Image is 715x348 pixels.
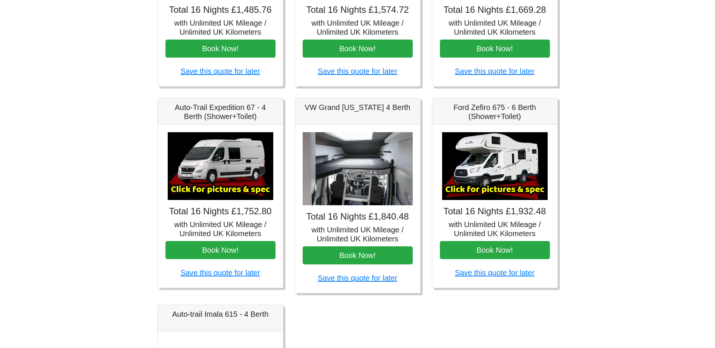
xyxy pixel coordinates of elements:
[442,132,548,200] img: Ford Zefiro 675 - 6 Berth (Shower+Toilet)
[303,40,413,58] button: Book Now!
[165,310,276,319] h5: Auto-trail Imala 615 - 4 Berth
[303,211,413,222] h4: Total 16 Nights £1,840.48
[455,269,534,277] a: Save this quote for later
[165,40,276,58] button: Book Now!
[168,132,273,200] img: Auto-Trail Expedition 67 - 4 Berth (Shower+Toilet)
[303,246,413,264] button: Book Now!
[165,220,276,238] h5: with Unlimited UK Mileage / Unlimited UK Kilometers
[181,67,260,75] a: Save this quote for later
[303,132,413,206] img: VW Grand California 4 Berth
[440,220,550,238] h5: with Unlimited UK Mileage / Unlimited UK Kilometers
[165,241,276,259] button: Book Now!
[318,67,397,75] a: Save this quote for later
[181,269,260,277] a: Save this quote for later
[165,103,276,121] h5: Auto-Trail Expedition 67 - 4 Berth (Shower+Toilet)
[318,274,397,282] a: Save this quote for later
[165,206,276,217] h4: Total 16 Nights £1,752.80
[440,241,550,259] button: Book Now!
[455,67,534,75] a: Save this quote for later
[303,5,413,15] h4: Total 16 Nights £1,574.72
[165,5,276,15] h4: Total 16 Nights £1,485.76
[303,18,413,37] h5: with Unlimited UK Mileage / Unlimited UK Kilometers
[440,40,550,58] button: Book Now!
[303,225,413,243] h5: with Unlimited UK Mileage / Unlimited UK Kilometers
[440,206,550,217] h4: Total 16 Nights £1,932.48
[440,5,550,15] h4: Total 16 Nights £1,669.28
[303,103,413,112] h5: VW Grand [US_STATE] 4 Berth
[440,18,550,37] h5: with Unlimited UK Mileage / Unlimited UK Kilometers
[440,103,550,121] h5: Ford Zefiro 675 - 6 Berth (Shower+Toilet)
[165,18,276,37] h5: with Unlimited UK Mileage / Unlimited UK Kilometers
